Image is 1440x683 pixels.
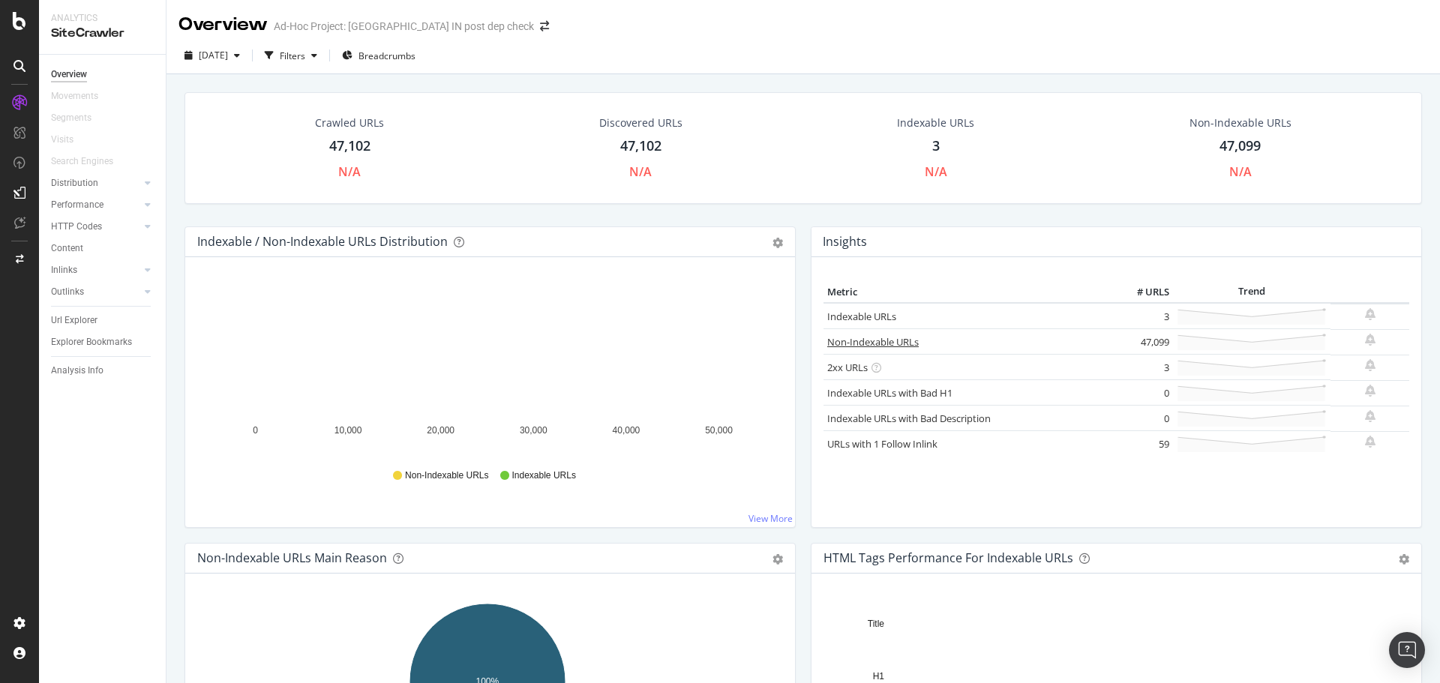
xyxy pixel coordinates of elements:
a: Performance [51,197,140,213]
div: Distribution [51,175,98,191]
div: Analytics [51,12,154,25]
td: 0 [1113,380,1173,406]
div: Segments [51,110,91,126]
div: gear [772,554,783,565]
div: Indexable URLs [897,115,974,130]
div: arrow-right-arrow-left [540,21,549,31]
text: 10,000 [334,425,362,436]
td: 3 [1113,355,1173,380]
div: SiteCrawler [51,25,154,42]
a: Movements [51,88,113,104]
text: H1 [873,671,885,682]
a: Url Explorer [51,313,155,328]
a: URLs with 1 Follow Inlink [827,437,937,451]
th: Trend [1173,281,1330,304]
a: Indexable URLs with Bad Description [827,412,991,425]
td: 59 [1113,431,1173,457]
div: Content [51,241,83,256]
div: Crawled URLs [315,115,384,130]
th: Metric [823,281,1113,304]
span: 2025 Oct. 1st [199,49,228,61]
text: 30,000 [520,425,547,436]
div: 47,102 [620,136,661,156]
div: Non-Indexable URLs Main Reason [197,550,387,565]
div: N/A [1229,163,1252,181]
div: Indexable / Non-Indexable URLs Distribution [197,234,448,249]
div: Inlinks [51,262,77,278]
div: bell-plus [1365,308,1375,320]
div: HTTP Codes [51,219,102,235]
div: Visits [51,132,73,148]
div: Filters [280,49,305,62]
div: Explorer Bookmarks [51,334,132,350]
div: bell-plus [1365,385,1375,397]
div: 47,099 [1219,136,1261,156]
div: gear [772,238,783,248]
span: Indexable URLs [512,469,576,482]
a: Distribution [51,175,140,191]
div: Performance [51,197,103,213]
a: Analysis Info [51,363,155,379]
a: Explorer Bookmarks [51,334,155,350]
a: HTTP Codes [51,219,140,235]
div: Search Engines [51,154,113,169]
th: # URLS [1113,281,1173,304]
a: 2xx URLs [827,361,868,374]
text: 0 [253,425,258,436]
div: 47,102 [329,136,370,156]
a: Visits [51,132,88,148]
div: Overview [178,12,268,37]
button: [DATE] [178,43,246,67]
div: Discovered URLs [599,115,682,130]
a: Non-Indexable URLs [827,335,919,349]
a: Segments [51,110,106,126]
div: Movements [51,88,98,104]
div: bell-plus [1365,410,1375,422]
span: Non-Indexable URLs [405,469,488,482]
td: 3 [1113,303,1173,329]
td: 47,099 [1113,329,1173,355]
div: 3 [932,136,940,156]
div: Overview [51,67,87,82]
text: 50,000 [705,425,733,436]
a: View More [748,512,793,525]
h4: Insights [823,232,867,252]
div: N/A [629,163,652,181]
a: Indexable URLs [827,310,896,323]
div: bell-plus [1365,359,1375,371]
button: Filters [259,43,323,67]
div: bell-plus [1365,334,1375,346]
span: Breadcrumbs [358,49,415,62]
div: gear [1399,554,1409,565]
div: N/A [338,163,361,181]
button: Breadcrumbs [336,43,421,67]
div: Open Intercom Messenger [1389,632,1425,668]
text: 20,000 [427,425,454,436]
svg: A chart. [197,281,778,455]
div: bell-plus [1365,436,1375,448]
div: HTML Tags Performance for Indexable URLs [823,550,1073,565]
div: Non-Indexable URLs [1189,115,1291,130]
div: Url Explorer [51,313,97,328]
div: Outlinks [51,284,84,300]
a: Indexable URLs with Bad H1 [827,386,952,400]
div: N/A [925,163,947,181]
div: Ad-Hoc Project: [GEOGRAPHIC_DATA] IN post dep check [274,19,534,34]
a: Content [51,241,155,256]
a: Inlinks [51,262,140,278]
a: Overview [51,67,155,82]
td: 0 [1113,406,1173,431]
text: 40,000 [613,425,640,436]
a: Search Engines [51,154,128,169]
div: Analysis Info [51,363,103,379]
text: Title [868,619,885,629]
a: Outlinks [51,284,140,300]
